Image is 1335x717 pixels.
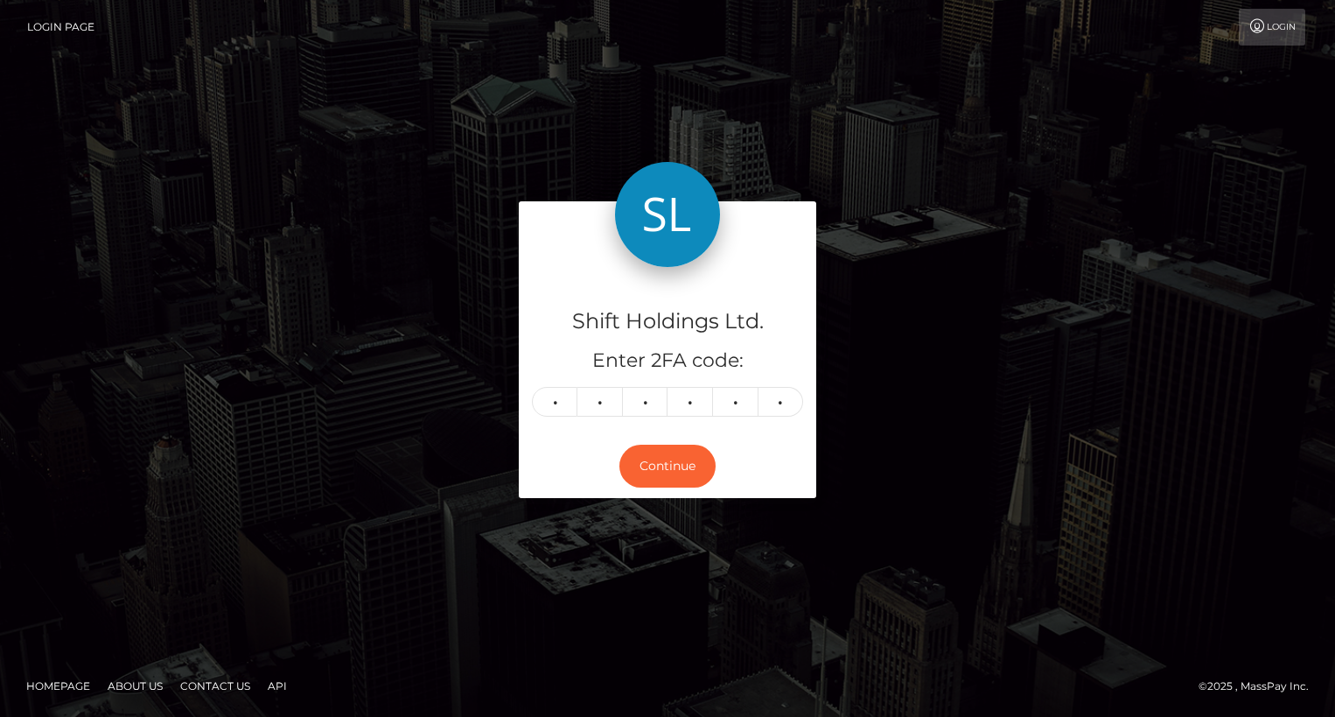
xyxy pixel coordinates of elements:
a: Login [1239,9,1305,46]
img: Shift Holdings Ltd. [615,162,720,267]
h5: Enter 2FA code: [532,348,803,375]
h4: Shift Holdings Ltd. [532,306,803,337]
div: © 2025 , MassPay Inc. [1199,677,1322,696]
a: Homepage [19,672,97,699]
a: Login Page [27,9,94,46]
a: API [261,672,294,699]
a: About Us [101,672,170,699]
a: Contact Us [173,672,257,699]
button: Continue [619,445,716,488]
